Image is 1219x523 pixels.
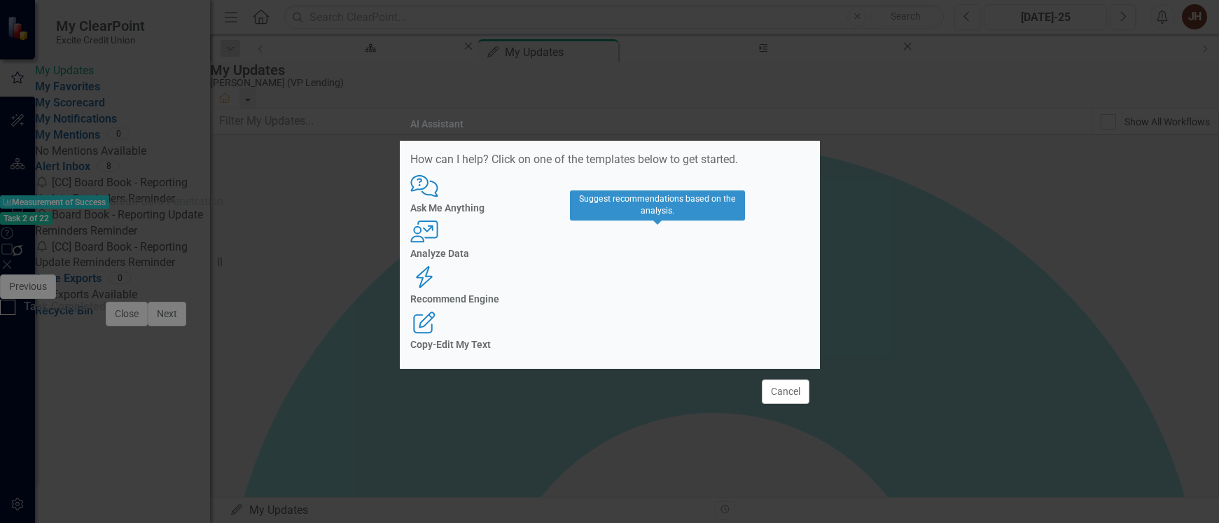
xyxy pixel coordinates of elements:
[410,249,809,259] h4: Analyze Data
[410,294,809,305] h4: Recommend Engine
[32,34,200,46] strong: Member Engagement Initiatives
[570,190,745,221] div: Suggest recommendations based on the analysis.
[32,4,1192,20] p: : Revitalize marketing campaigns to target underrepresented demographics and improve engagement, ...
[410,152,809,168] p: How can I help? Click on one of the templates below to get started.
[410,119,464,130] div: AI Assistant
[762,379,809,404] button: Cancel
[4,4,1192,37] p: As of [DATE], Excite Credit Union's Credit Card Penetration stands at 14.99%, slightly below the ...
[32,6,192,18] strong: Enhance Marketing Strategies
[410,340,809,350] h4: Copy-Edit My Text
[32,60,1192,76] p: : Conduct a detailed analysis of economic conditions affecting members' financial behaviors to ta...
[32,62,134,74] strong: Economic Analysis
[32,32,1192,48] p: : Implement programs to increase member interaction, such as educational workshops on credit bene...
[410,203,809,214] h4: Ask Me Anything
